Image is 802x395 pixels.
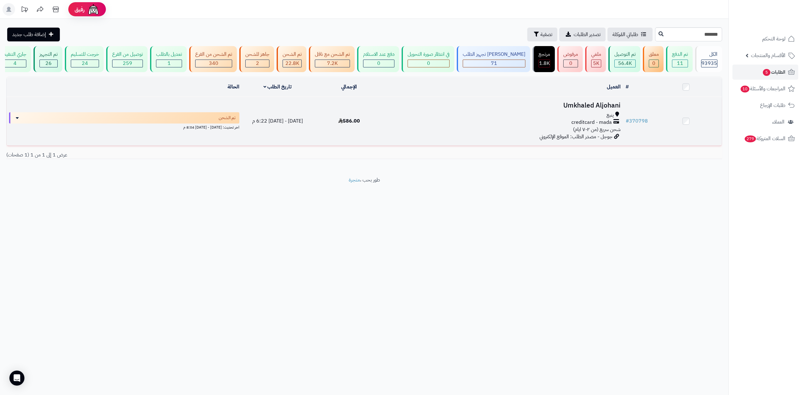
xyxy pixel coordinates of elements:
[168,60,171,67] span: 1
[569,60,572,67] span: 0
[13,60,17,67] span: 4
[3,51,26,58] div: جاري التنفيذ
[591,51,601,58] div: ملغي
[112,60,143,67] div: 259
[672,60,688,67] div: 11
[75,6,85,13] span: رفيق
[772,118,784,126] span: العملاء
[701,51,717,58] div: الكل
[539,60,550,67] div: 1800
[574,31,601,38] span: تصدير الطلبات
[112,51,143,58] div: توصيل من الفرع
[531,46,556,72] a: مرتجع 1.8K
[227,83,239,91] a: الحالة
[642,46,665,72] a: معلق 0
[377,60,380,67] span: 0
[584,46,607,72] a: ملغي 5K
[649,51,659,58] div: معلق
[105,46,149,72] a: توصيل من الفرع 259
[540,31,552,38] span: تصفية
[556,46,584,72] a: مرفوض 0
[9,124,239,130] div: اخر تحديث: [DATE] - [DATE] 8:04 م
[740,84,785,93] span: المراجعات والأسئلة
[649,60,659,67] div: 0
[463,51,525,58] div: [PERSON_NAME] تجهيز الطلب
[571,119,612,126] span: creditcard - mada
[408,60,449,67] div: 0
[563,51,578,58] div: مرفوض
[762,68,785,76] span: الطلبات
[363,51,394,58] div: دفع عند الاستلام
[45,60,52,67] span: 26
[9,371,24,386] div: Open Intercom Messenger
[12,31,46,38] span: إضافة طلب جديد
[7,28,60,41] a: إضافة طلب جديد
[308,46,356,72] a: تم الشحن مع ناقل 7.2K
[732,114,798,129] a: العملاء
[591,60,601,67] div: 4951
[71,60,99,67] div: 24
[349,176,360,184] a: متجرة
[573,126,621,133] span: شحن سريع (من ٢-٧ ايام)
[4,60,26,67] div: 4
[762,34,785,43] span: لوحة التحكم
[256,60,259,67] span: 2
[607,112,614,119] span: ينبع
[387,102,620,109] h3: Umkhaled Aljohani
[539,60,550,67] span: 1.8K
[219,115,236,121] span: تم الشحن
[732,131,798,146] a: السلات المتروكة279
[626,117,629,125] span: #
[123,60,132,67] span: 259
[246,60,269,67] div: 2
[593,60,599,67] span: 5K
[252,117,303,125] span: [DATE] - [DATE] 6:22 م
[285,60,299,67] span: 22.8K
[677,60,683,67] span: 11
[283,60,301,67] div: 22808
[156,51,182,58] div: تعديل بالطلب
[356,46,400,72] a: دفع عند الاستلام 0
[82,60,88,67] span: 24
[338,117,360,125] span: 586.00
[741,86,749,92] span: 10
[539,51,550,58] div: مرتجع
[539,133,612,140] span: جوجل - مصدر الطلب: الموقع الإلكتروني
[238,46,275,72] a: جاهز للشحن 2
[2,151,364,159] div: عرض 1 إلى 1 من 1 (1 صفحات)
[195,51,232,58] div: تم الشحن من الفرع
[744,134,785,143] span: السلات المتروكة
[283,51,302,58] div: تم الشحن
[607,28,653,41] a: طلباتي المُوكلة
[612,31,638,38] span: طلباتي المُوكلة
[400,46,456,72] a: في انتظار صورة التحويل 0
[701,60,717,67] span: 93935
[209,60,218,67] span: 340
[463,60,525,67] div: 71
[694,46,723,72] a: الكل93935
[245,51,269,58] div: جاهز للشحن
[341,83,357,91] a: الإجمالي
[559,28,606,41] a: تصدير الطلبات
[17,3,32,17] a: تحديثات المنصة
[456,46,531,72] a: [PERSON_NAME] تجهيز الطلب 71
[263,83,292,91] a: تاريخ الطلب
[327,60,338,67] span: 7.2K
[71,51,99,58] div: خرجت للتسليم
[427,60,430,67] span: 0
[564,60,578,67] div: 0
[39,51,58,58] div: تم التجهيز
[618,60,632,67] span: 56.4K
[315,60,350,67] div: 7223
[745,135,756,142] span: 279
[275,46,308,72] a: تم الشحن 22.8K
[527,28,557,41] button: تصفية
[64,46,105,72] a: خرجت للتسليم 24
[751,51,785,60] span: الأقسام والمنتجات
[491,60,497,67] span: 71
[149,46,188,72] a: تعديل بالطلب 1
[626,117,648,125] a: #370798
[614,51,636,58] div: تم التوصيل
[732,81,798,96] a: المراجعات والأسئلة10
[615,60,635,67] div: 56415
